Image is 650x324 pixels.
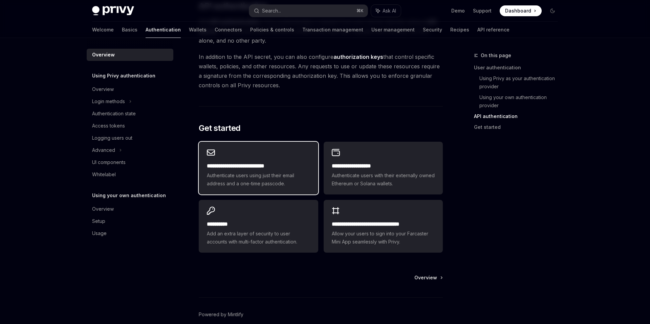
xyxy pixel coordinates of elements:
[87,156,173,168] a: UI components
[87,215,173,227] a: Setup
[262,7,281,15] div: Search...
[479,92,563,111] a: Using your own authentication provider
[199,200,318,253] a: **** *****Add an extra layer of security to user accounts with multi-factor authentication.
[92,191,166,200] h5: Using your own authentication
[423,22,442,38] a: Security
[477,22,510,38] a: API reference
[302,22,363,38] a: Transaction management
[505,7,531,14] span: Dashboard
[92,134,132,142] div: Logging users out
[207,230,310,246] span: Add an extra layer of security to user accounts with multi-factor authentication.
[199,123,240,134] span: Get started
[324,142,443,194] a: **** **** **** ****Authenticate users with their externally owned Ethereum or Solana wallets.
[92,110,136,118] div: Authentication state
[479,73,563,92] a: Using Privy as your authentication provider
[92,205,114,213] div: Overview
[474,62,563,73] a: User authentication
[414,274,442,281] a: Overview
[92,85,114,93] div: Overview
[473,7,492,14] a: Support
[87,227,173,239] a: Usage
[92,158,126,166] div: UI components
[92,6,134,16] img: dark logo
[122,22,137,38] a: Basics
[87,132,173,144] a: Logging users out
[146,22,181,38] a: Authentication
[199,311,243,318] a: Powered by Mintlify
[547,5,558,16] button: Toggle dark mode
[451,7,465,14] a: Demo
[92,51,115,59] div: Overview
[87,168,173,181] a: Whitelabel
[92,122,125,130] div: Access tokens
[92,146,115,154] div: Advanced
[92,97,125,106] div: Login methods
[250,22,294,38] a: Policies & controls
[481,51,511,60] span: On this page
[383,7,396,14] span: Ask AI
[87,108,173,120] a: Authentication state
[474,111,563,122] a: API authentication
[199,52,443,90] span: In addition to the API secret, you can also configure that control specific wallets, policies, an...
[500,5,542,16] a: Dashboard
[371,22,415,38] a: User management
[332,171,435,188] span: Authenticate users with their externally owned Ethereum or Solana wallets.
[215,22,242,38] a: Connectors
[249,5,368,17] button: Search...⌘K
[333,53,383,60] strong: authorization keys
[87,83,173,95] a: Overview
[371,5,401,17] button: Ask AI
[92,170,116,179] div: Whitelabel
[332,230,435,246] span: Allow your users to sign into your Farcaster Mini App seamlessly with Privy.
[356,8,364,14] span: ⌘ K
[87,49,173,61] a: Overview
[207,171,310,188] span: Authenticate users using just their email address and a one-time passcode.
[92,72,155,80] h5: Using Privy authentication
[92,22,114,38] a: Welcome
[87,120,173,132] a: Access tokens
[87,203,173,215] a: Overview
[450,22,469,38] a: Recipes
[92,229,107,237] div: Usage
[92,217,105,225] div: Setup
[474,122,563,133] a: Get started
[414,274,437,281] span: Overview
[189,22,207,38] a: Wallets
